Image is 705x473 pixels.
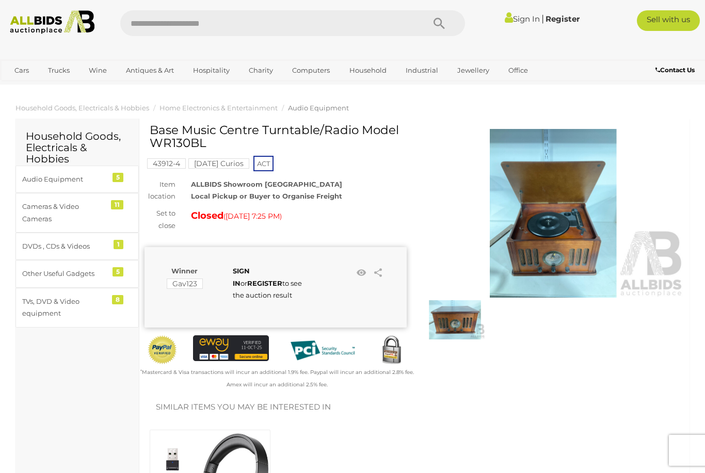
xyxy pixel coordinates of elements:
[376,335,407,366] img: Secured by Rapid SSL
[413,10,465,36] button: Search
[22,240,107,252] div: DVDs , CDs & Videos
[422,129,684,298] img: Base Music Centre Turntable/Radio Model WR130BL
[288,104,349,112] a: Audio Equipment
[242,62,280,79] a: Charity
[8,79,42,96] a: Sports
[156,403,673,412] h2: Similar items you may be interested in
[233,267,302,299] span: or to see the auction result
[82,62,114,79] a: Wine
[26,131,129,165] h2: Household Goods, Electricals & Hobbies
[233,267,250,287] a: SIGN IN
[114,240,123,249] div: 1
[48,79,135,96] a: [GEOGRAPHIC_DATA]
[191,180,342,188] strong: ALLBIDS Showroom [GEOGRAPHIC_DATA]
[113,267,123,276] div: 5
[22,173,107,185] div: Audio Equipment
[15,193,139,233] a: Cameras & Video Cameras 11
[22,268,107,280] div: Other Useful Gadgets
[226,211,280,221] span: [DATE] 7:25 PM
[425,300,485,339] img: Base Music Centre Turntable/Radio Model WR130BL
[8,62,36,79] a: Cars
[119,62,181,79] a: Antiques & Art
[171,267,198,275] b: Winner
[5,10,99,34] img: Allbids.com.au
[22,296,107,320] div: TVs, DVD & Video equipment
[546,14,580,24] a: Register
[637,10,700,31] a: Sell with us
[147,158,186,169] mark: 43912-4
[15,166,139,193] a: Audio Equipment 5
[137,207,183,232] div: Set to close
[655,66,695,74] b: Contact Us
[15,233,139,260] a: DVDs , CDs & Videos 1
[193,335,269,361] img: eWAY Payment Gateway
[137,178,183,203] div: Item location
[541,13,544,24] span: |
[223,212,282,220] span: ( )
[112,295,123,304] div: 8
[140,369,414,387] small: Mastercard & Visa transactions will incur an additional 1.9% fee. Paypal will incur an additional...
[343,62,393,79] a: Household
[451,62,496,79] a: Jewellery
[15,104,149,112] a: Household Goods, Electricals & Hobbies
[22,201,107,225] div: Cameras & Video Cameras
[167,279,203,289] mark: Gav123
[191,210,223,221] strong: Closed
[284,335,361,366] img: PCI DSS compliant
[15,288,139,328] a: TVs, DVD & Video equipment 8
[186,62,236,79] a: Hospitality
[191,192,342,200] strong: Local Pickup or Buyer to Organise Freight
[147,335,178,365] img: Official PayPal Seal
[354,265,369,281] li: Watch this item
[285,62,337,79] a: Computers
[253,156,274,171] span: ACT
[159,104,278,112] a: Home Electronics & Entertainment
[655,64,697,76] a: Contact Us
[41,62,76,79] a: Trucks
[113,173,123,182] div: 5
[399,62,445,79] a: Industrial
[247,279,282,287] a: REGISTER
[188,159,249,168] a: [DATE] Curios
[15,260,139,287] a: Other Useful Gadgets 5
[188,158,249,169] mark: [DATE] Curios
[111,200,123,209] div: 11
[502,62,535,79] a: Office
[150,124,404,150] h1: Base Music Centre Turntable/Radio Model WR130BL
[147,159,186,168] a: 43912-4
[505,14,540,24] a: Sign In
